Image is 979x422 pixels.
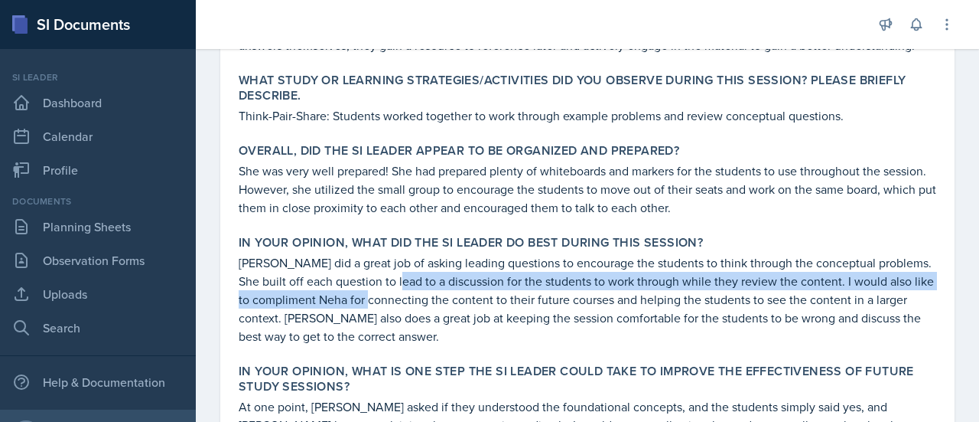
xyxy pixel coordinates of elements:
a: Calendar [6,121,190,152]
a: Planning Sheets [6,211,190,242]
div: Help & Documentation [6,367,190,397]
label: What study or learning strategies/activities did you observe during this session? Please briefly ... [239,73,936,103]
label: In your opinion, what did the SI Leader do BEST during this session? [239,235,703,250]
a: Observation Forms [6,245,190,276]
p: [PERSON_NAME] did a great job of asking leading questions to encourage the students to think thro... [239,254,936,345]
div: Documents [6,195,190,208]
a: Dashboard [6,87,190,118]
label: Overall, did the SI Leader appear to be organized and prepared? [239,143,679,159]
p: She was very well prepared! She had prepared plenty of whiteboards and markers for the students t... [239,162,936,217]
p: Think-Pair-Share: Students worked together to work through example problems and review conceptual... [239,106,936,125]
label: In your opinion, what is ONE step the SI Leader could take to improve the effectiveness of future... [239,364,936,394]
a: Uploads [6,279,190,309]
a: Profile [6,155,190,185]
div: Si leader [6,70,190,84]
a: Search [6,312,190,343]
